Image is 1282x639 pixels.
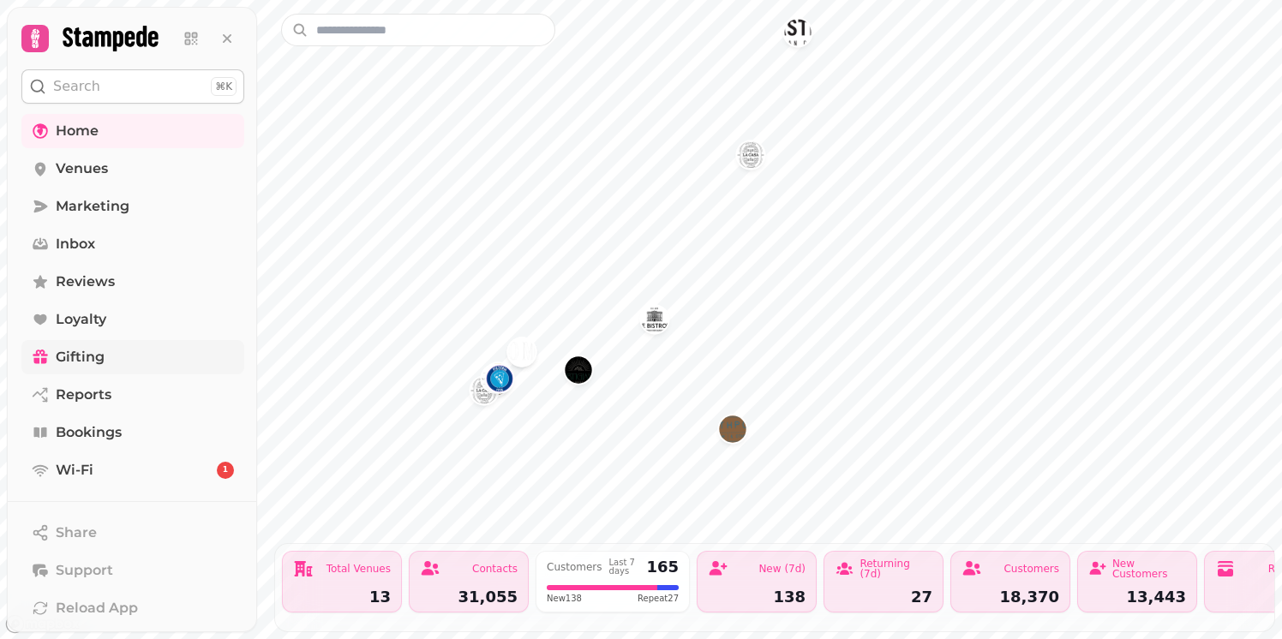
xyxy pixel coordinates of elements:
span: 1 [223,464,228,476]
button: Search⌘K [21,69,244,104]
button: Share [21,516,244,550]
a: Bookings [21,415,244,450]
button: Pomo Pizzaria [508,338,536,366]
div: Map marker [484,363,512,396]
button: Kuzina [484,363,512,391]
a: Reports [21,378,244,412]
button: Le Bistrot [641,306,668,333]
button: Southpour Gastropub [719,415,746,443]
div: 18,370 [961,589,1059,605]
a: Inbox [21,227,244,261]
span: Reports [56,385,111,405]
div: Map marker [719,415,746,448]
div: ⌘K [211,77,237,96]
button: Support [21,553,244,588]
a: Gifting [21,340,244,374]
div: 27 [835,589,932,605]
a: Home [21,114,244,148]
span: Home [56,121,99,141]
div: 13,443 [1088,589,1186,605]
div: Last 7 days [609,558,640,576]
span: New 138 [547,592,582,605]
div: Returning (7d) [860,558,932,579]
span: Repeat 27 [638,592,679,605]
a: Marketing [21,189,244,224]
span: Marketing [56,196,129,217]
span: Reload App [56,598,138,618]
div: 31,055 [420,589,518,605]
div: New Customers [1112,558,1186,579]
span: Bookings [56,422,122,443]
a: Venues [21,152,244,186]
div: Map marker [737,141,764,174]
button: Reload App [21,591,244,625]
div: Customers [547,562,602,572]
span: Inbox [56,234,95,254]
div: Map marker [565,356,592,389]
div: Map marker [641,306,668,338]
span: Reviews [56,272,115,292]
div: 165 [646,559,679,575]
button: L’Artigiano [565,356,592,384]
span: Support [56,560,113,581]
button: La Casa Dalry Road [470,377,498,404]
span: Venues [56,158,108,179]
p: Search [53,76,100,97]
div: Total Venues [326,564,391,574]
span: Gifting [56,347,105,367]
div: Contacts [472,564,518,574]
div: Map marker [486,365,513,397]
button: Pizzeria 1926 [486,365,513,392]
button: Mia Dalry Road [482,365,509,392]
div: 13 [293,589,391,605]
div: New (7d) [758,564,806,574]
div: Map marker [482,365,509,397]
div: 138 [708,589,806,605]
a: Wi-Fi1 [21,453,244,487]
a: Loyalty [21,302,244,337]
div: Map marker [470,377,498,409]
span: Share [56,523,97,543]
button: La Casa Leith Walk [737,141,764,169]
div: Map marker [508,338,536,371]
span: Loyalty [56,309,106,330]
div: Customers [1003,564,1059,574]
span: Wi-Fi [56,460,93,481]
a: Reviews [21,265,244,299]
